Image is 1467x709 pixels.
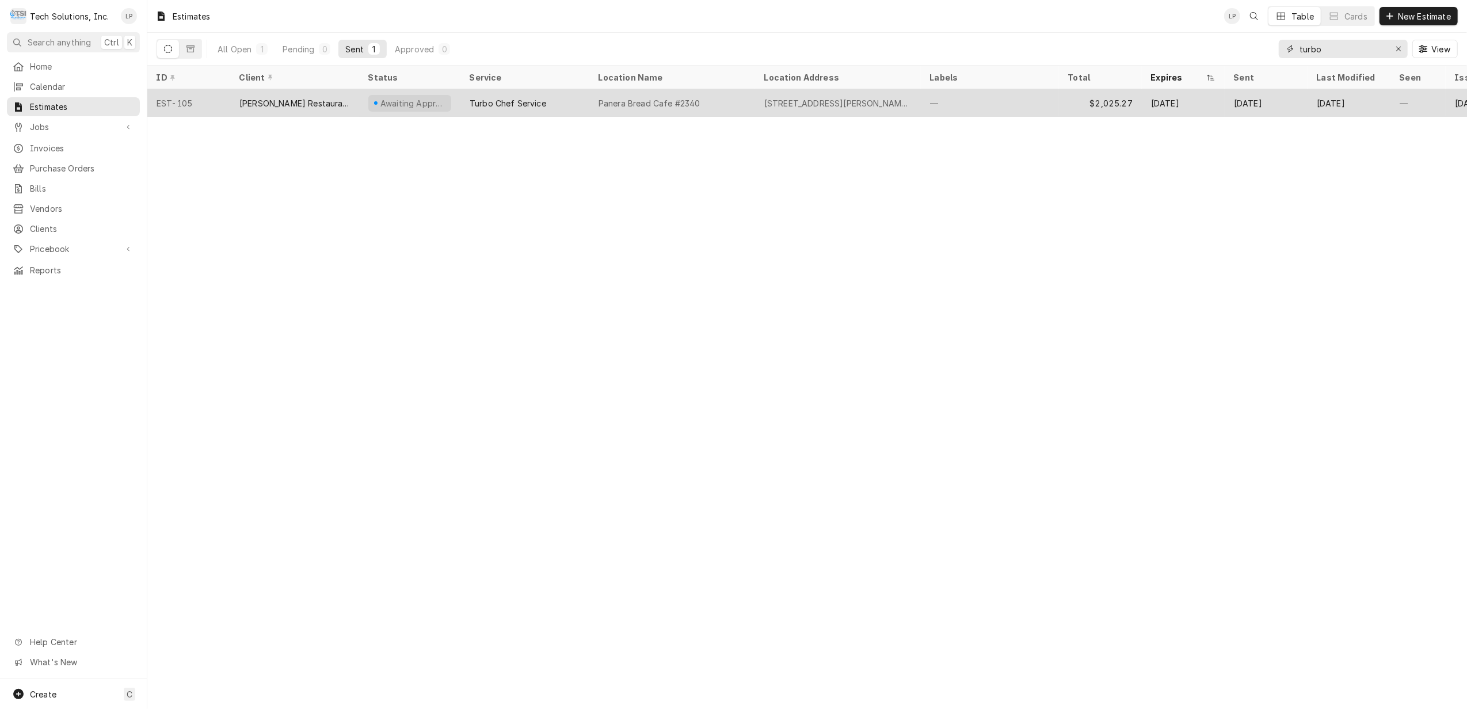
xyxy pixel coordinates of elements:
[258,43,265,55] div: 1
[30,121,117,133] span: Jobs
[7,239,140,258] a: Go to Pricebook
[1390,89,1446,117] div: —
[1142,89,1225,117] div: [DATE]
[379,97,447,109] div: Awaiting Approval
[764,97,912,109] div: [STREET_ADDRESS][PERSON_NAME][PERSON_NAME]
[7,57,140,76] a: Home
[345,43,364,55] div: Sent
[30,101,134,113] span: Estimates
[30,636,133,648] span: Help Center
[121,8,137,24] div: LP
[104,36,119,48] span: Ctrl
[1234,71,1296,83] div: Sent
[7,261,140,280] a: Reports
[1224,8,1240,24] div: Lisa Paschal's Avatar
[1059,89,1142,117] div: $2,025.27
[30,243,117,255] span: Pricebook
[321,43,328,55] div: 0
[30,264,134,276] span: Reports
[7,77,140,96] a: Calendar
[7,653,140,672] a: Go to What's New
[1317,71,1379,83] div: Last Modified
[1389,40,1408,58] button: Erase input
[441,43,448,55] div: 0
[7,632,140,651] a: Go to Help Center
[470,97,546,109] div: Turbo Chef Service
[764,71,909,83] div: Location Address
[1429,43,1453,55] span: View
[30,689,56,699] span: Create
[1400,71,1434,83] div: Seen
[121,8,137,24] div: Lisa Paschal's Avatar
[218,43,252,55] div: All Open
[1308,89,1390,117] div: [DATE]
[30,656,133,668] span: What's New
[7,159,140,178] a: Purchase Orders
[147,89,230,117] div: EST-105
[930,71,1050,83] div: Labels
[1396,10,1453,22] span: New Estimate
[28,36,91,48] span: Search anything
[1225,89,1308,117] div: [DATE]
[1224,8,1240,24] div: LP
[1380,7,1458,25] button: New Estimate
[7,117,140,136] a: Go to Jobs
[921,89,1059,117] div: —
[30,81,134,93] span: Calendar
[1344,10,1367,22] div: Cards
[599,97,700,109] div: Panera Bread Cafe #2340
[30,162,134,174] span: Purchase Orders
[7,139,140,158] a: Invoices
[239,71,348,83] div: Client
[470,71,578,83] div: Service
[30,142,134,154] span: Invoices
[30,60,134,73] span: Home
[1245,7,1263,25] button: Open search
[30,182,134,195] span: Bills
[10,8,26,24] div: T
[127,36,132,48] span: K
[30,203,134,215] span: Vendors
[30,10,109,22] div: Tech Solutions, Inc.
[283,43,314,55] div: Pending
[371,43,378,55] div: 1
[30,223,134,235] span: Clients
[599,71,744,83] div: Location Name
[1151,71,1204,83] div: Expires
[239,97,350,109] div: [PERSON_NAME] Restaurant Group
[368,71,449,83] div: Status
[7,179,140,198] a: Bills
[7,199,140,218] a: Vendors
[7,97,140,116] a: Estimates
[395,43,434,55] div: Approved
[157,71,219,83] div: ID
[127,688,132,700] span: C
[10,8,26,24] div: Tech Solutions, Inc.'s Avatar
[1300,40,1386,58] input: Keyword search
[1412,40,1458,58] button: View
[1291,10,1314,22] div: Table
[7,32,140,52] button: Search anythingCtrlK
[7,219,140,238] a: Clients
[1068,71,1130,83] div: Total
